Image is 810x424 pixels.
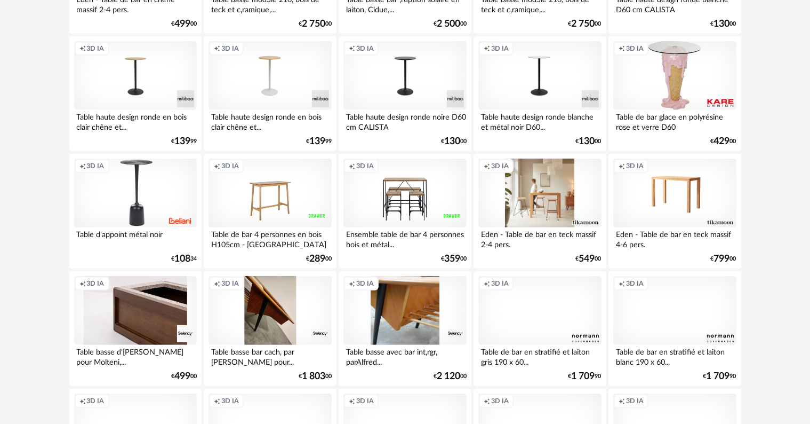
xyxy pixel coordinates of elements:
span: Creation icon [619,397,625,405]
span: 3D IA [356,44,374,53]
span: 3D IA [221,44,239,53]
span: 429 [714,138,730,145]
span: Creation icon [484,397,490,405]
a: Creation icon 3D IA Ensemble table de bar 4 personnes bois et métal... €35900 [339,154,471,269]
div: € 90 [568,373,602,380]
div: € 00 [576,255,602,263]
span: 3D IA [491,279,509,288]
span: 3D IA [626,279,644,288]
span: 3D IA [87,162,105,170]
span: 2 750 [572,20,595,28]
span: Creation icon [79,44,86,53]
span: Creation icon [349,162,355,170]
span: 1 709 [572,373,595,380]
div: Table basse d'[PERSON_NAME] pour Molteni,... [74,345,197,366]
div: Ensemble table de bar 4 personnes bois et métal... [343,227,466,249]
a: Creation icon 3D IA Table basse d'[PERSON_NAME] pour Molteni,... €49900 [69,271,202,387]
a: Creation icon 3D IA Table basse avec bar int‚rgr‚ parAlfred... €2 12000 [339,271,471,387]
span: Creation icon [214,162,220,170]
span: 3D IA [87,279,105,288]
div: € 00 [299,20,332,28]
div: Table de bar en stratifié et laiton blanc 190 x 60... [613,345,736,366]
span: 3D IA [356,397,374,405]
a: Creation icon 3D IA Table d'appoint métal noir €10834 [69,154,202,269]
span: 2 500 [437,20,460,28]
div: € 34 [171,255,197,263]
span: Creation icon [619,279,625,288]
span: Creation icon [484,162,490,170]
div: € 90 [703,373,736,380]
div: € 00 [576,138,602,145]
span: 139 [174,138,190,145]
span: Creation icon [484,44,490,53]
div: Eden - Table de bar en teck massif 2-4 pers. [478,227,601,249]
span: 139 [309,138,325,145]
span: Creation icon [619,162,625,170]
span: Creation icon [214,279,220,288]
span: Creation icon [79,279,86,288]
a: Creation icon 3D IA Table haute design ronde en bois clair chêne et... €13999 [69,36,202,152]
span: 3D IA [87,397,105,405]
div: Table de bar glace en polyrésine rose et verre D60 [613,110,736,131]
span: 3D IA [221,397,239,405]
div: € 00 [711,255,736,263]
span: 3D IA [491,44,509,53]
a: Creation icon 3D IA Table haute design ronde blanche et métal noir D60... €13000 [474,36,606,152]
span: 108 [174,255,190,263]
span: 3D IA [221,279,239,288]
span: 3D IA [491,162,509,170]
span: 3D IA [87,44,105,53]
a: Creation icon 3D IA Eden - Table de bar en teck massif 4-6 pers. €79900 [608,154,741,269]
span: 499 [174,373,190,380]
div: € 00 [171,20,197,28]
span: 549 [579,255,595,263]
div: € 00 [434,20,467,28]
a: Creation icon 3D IA Eden - Table de bar en teck massif 2-4 pers. €54900 [474,154,606,269]
span: Creation icon [214,397,220,405]
span: Creation icon [619,44,625,53]
span: 3D IA [356,279,374,288]
div: € 00 [306,255,332,263]
div: Table basse bar cach‚ par [PERSON_NAME] pour... [208,345,331,366]
div: € 00 [568,20,602,28]
div: Table basse avec bar int‚rgr‚ parAlfred... [343,345,466,366]
span: 3D IA [626,162,644,170]
div: € 00 [171,373,197,380]
span: 2 120 [437,373,460,380]
div: € 00 [434,373,467,380]
span: 130 [714,20,730,28]
div: Table d'appoint métal noir [74,227,197,249]
span: Creation icon [349,397,355,405]
div: Table haute design ronde blanche et métal noir D60... [478,110,601,131]
div: € 00 [299,373,332,380]
span: 1 709 [707,373,730,380]
span: Creation icon [79,397,86,405]
div: Table haute design ronde en bois clair chêne et... [74,110,197,131]
span: Creation icon [349,279,355,288]
div: Eden - Table de bar en teck massif 4-6 pers. [613,227,736,249]
div: € 99 [306,138,332,145]
a: Creation icon 3D IA Table de bar en stratifié et laiton blanc 190 x 60... €1 70990 [608,271,741,387]
span: 3D IA [626,397,644,405]
span: 3D IA [626,44,644,53]
span: Creation icon [214,44,220,53]
span: Creation icon [484,279,490,288]
span: 3D IA [356,162,374,170]
span: 799 [714,255,730,263]
span: 3D IA [491,397,509,405]
a: Creation icon 3D IA Table de bar 4 personnes en bois H105cm - [GEOGRAPHIC_DATA] €28900 [204,154,336,269]
span: 359 [444,255,460,263]
div: Table haute design ronde noire D60 cm CALISTA [343,110,466,131]
a: Creation icon 3D IA Table de bar en stratifié et laiton gris 190 x 60... €1 70990 [474,271,606,387]
span: 130 [579,138,595,145]
a: Creation icon 3D IA Table haute design ronde noire D60 cm CALISTA €13000 [339,36,471,152]
a: Creation icon 3D IA Table de bar glace en polyrésine rose et verre D60 €42900 [608,36,741,152]
a: Creation icon 3D IA Table haute design ronde en bois clair chêne et... €13999 [204,36,336,152]
div: Table haute design ronde en bois clair chêne et... [208,110,331,131]
span: Creation icon [349,44,355,53]
div: € 00 [711,20,736,28]
a: Creation icon 3D IA Table basse bar cach‚ par [PERSON_NAME] pour... €1 80300 [204,271,336,387]
div: € 00 [441,138,467,145]
span: 1 803 [302,373,325,380]
span: 2 750 [302,20,325,28]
